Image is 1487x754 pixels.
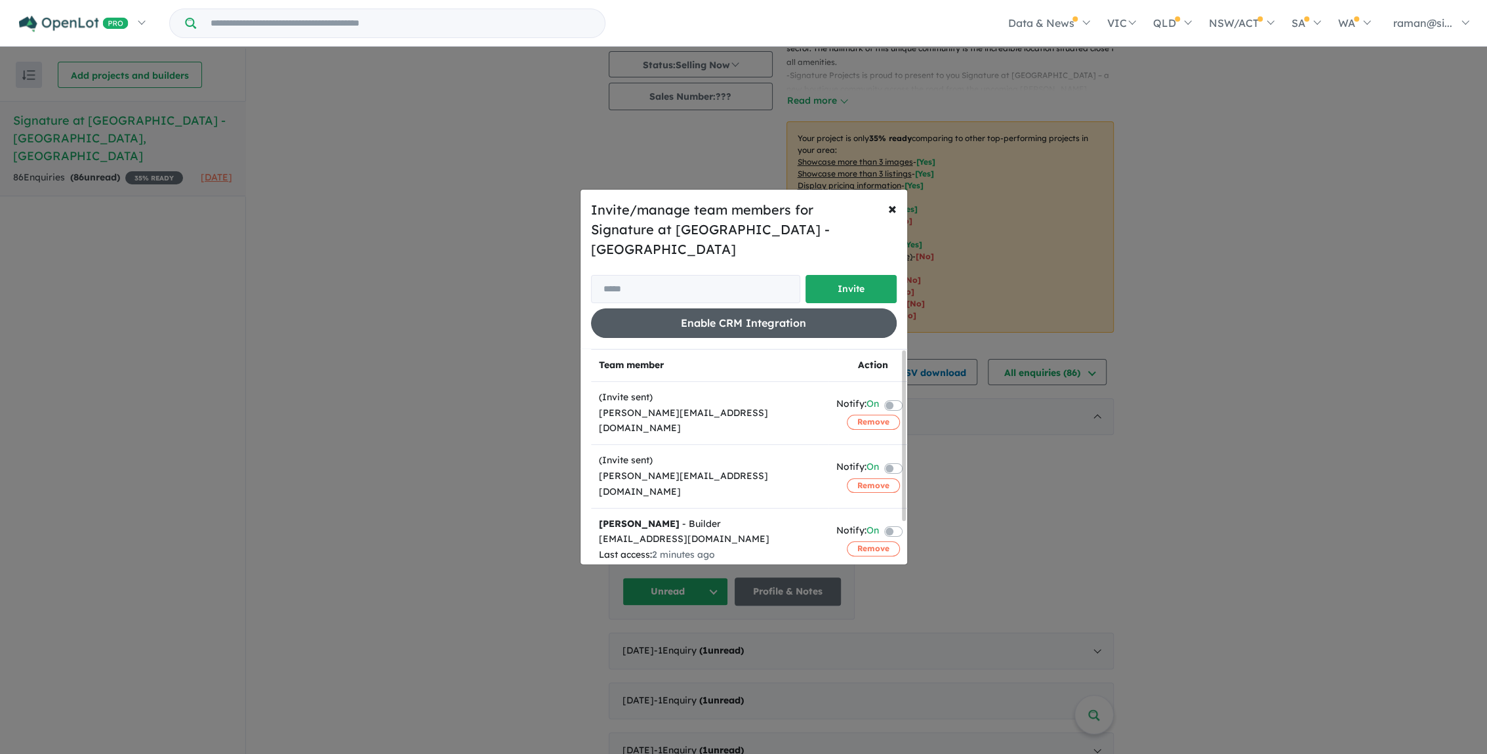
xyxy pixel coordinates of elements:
[591,308,897,338] button: Enable CRM Integration
[888,198,897,218] span: ×
[591,350,828,382] th: Team member
[599,532,821,547] div: [EMAIL_ADDRESS][DOMAIN_NAME]
[847,541,900,556] button: Remove
[847,478,900,493] button: Remove
[599,453,821,469] div: (Invite sent)
[599,469,821,500] div: [PERSON_NAME][EMAIL_ADDRESS][DOMAIN_NAME]
[1393,16,1452,30] span: raman@si...
[836,396,879,414] div: Notify:
[836,459,879,477] div: Notify:
[599,518,680,530] strong: [PERSON_NAME]
[866,396,879,414] span: On
[19,16,129,32] img: Openlot PRO Logo White
[828,350,918,382] th: Action
[847,415,900,429] button: Remove
[836,523,879,541] div: Notify:
[599,516,821,532] div: - Builder
[199,9,602,37] input: Try estate name, suburb, builder or developer
[591,200,897,259] h5: Invite/manage team members for Signature at [GEOGRAPHIC_DATA] - [GEOGRAPHIC_DATA]
[652,549,715,560] span: 2 minutes ago
[599,406,821,437] div: [PERSON_NAME][EMAIL_ADDRESS][DOMAIN_NAME]
[866,523,879,541] span: On
[599,547,821,563] div: Last access:
[866,459,879,477] span: On
[599,390,821,406] div: (Invite sent)
[805,275,897,303] button: Invite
